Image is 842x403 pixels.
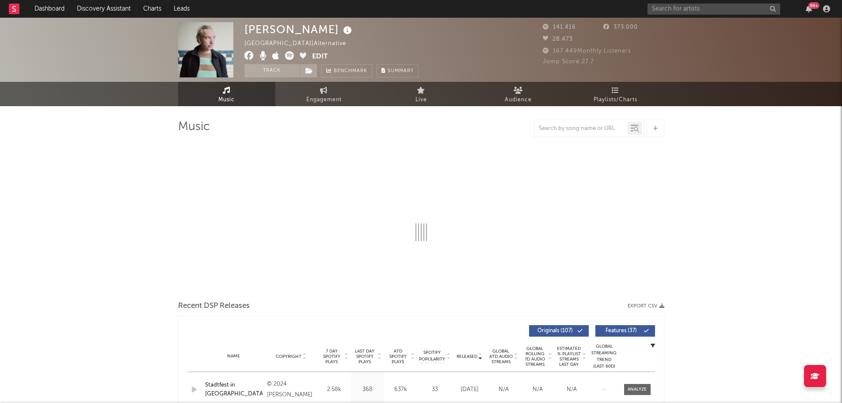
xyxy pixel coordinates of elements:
[306,95,342,105] span: Engagement
[595,325,655,337] button: Features(37)
[386,349,410,365] span: ATD Spotify Plays
[388,69,414,73] span: Summary
[505,95,532,105] span: Audience
[543,48,631,54] span: 167.449 Monthly Listeners
[275,82,373,106] a: Engagement
[320,385,349,394] div: 2.58k
[178,301,250,311] span: Recent DSP Releases
[178,82,275,106] a: Music
[334,66,367,77] span: Benchmark
[205,353,263,360] div: Name
[244,22,354,37] div: [PERSON_NAME]
[353,385,382,394] div: 368
[470,82,567,106] a: Audience
[543,36,573,42] span: 28.473
[523,385,552,394] div: N/A
[455,385,484,394] div: [DATE]
[205,381,263,398] a: Stadtfest in [GEOGRAPHIC_DATA]
[386,385,415,394] div: 637k
[543,59,594,65] span: Jump Score: 27.7
[312,51,328,62] button: Edit
[321,64,372,77] a: Benchmark
[523,346,547,367] span: Global Rolling 7D Audio Streams
[557,346,581,367] span: Estimated % Playlist Streams Last Day
[419,349,445,363] span: Spotify Popularity
[276,354,301,359] span: Copyright
[320,349,343,365] span: 7 Day Spotify Plays
[601,328,642,334] span: Features ( 37 )
[594,95,637,105] span: Playlists/Charts
[218,95,235,105] span: Music
[353,349,377,365] span: Last Day Spotify Plays
[489,349,513,365] span: Global ATD Audio Streams
[529,325,589,337] button: Originals(107)
[567,82,664,106] a: Playlists/Charts
[415,95,427,105] span: Live
[543,24,576,30] span: 141.416
[808,2,819,9] div: 99 +
[457,354,477,359] span: Released
[244,64,300,77] button: Track
[489,385,518,394] div: N/A
[557,385,587,394] div: N/A
[267,379,315,400] div: © 2024 [PERSON_NAME]
[373,82,470,106] a: Live
[534,125,628,132] input: Search by song name or URL
[419,385,450,394] div: 33
[535,328,575,334] span: Originals ( 107 )
[648,4,780,15] input: Search for artists
[806,5,812,12] button: 99+
[628,303,664,309] button: Export CSV
[377,64,419,77] button: Summary
[591,343,617,370] div: Global Streaming Trend (Last 60D)
[603,24,638,30] span: 373.000
[244,38,356,49] div: [GEOGRAPHIC_DATA] | Alternative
